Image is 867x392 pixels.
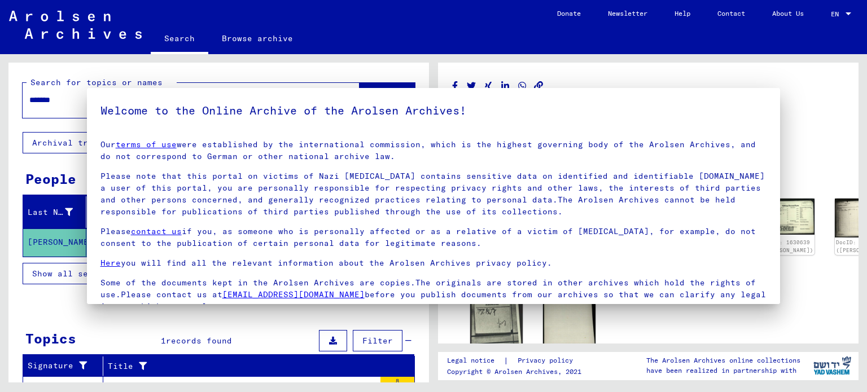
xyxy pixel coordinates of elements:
a: Here [100,258,121,268]
p: you will find all the relevant information about the Arolsen Archives privacy policy. [100,257,767,269]
p: Please if you, as someone who is personally affected or as a relative of a victim of [MEDICAL_DAT... [100,226,767,249]
a: [EMAIL_ADDRESS][DOMAIN_NAME] [222,289,365,299]
p: Please note that this portal on victims of Nazi [MEDICAL_DATA] contains sensitive data on identif... [100,170,767,218]
a: contact us [131,226,182,236]
p: Our were established by the international commission, which is the highest governing body of the ... [100,139,767,162]
p: Some of the documents kept in the Arolsen Archives are copies.The originals are stored in other a... [100,277,767,312]
h5: Welcome to the Online Archive of the Arolsen Archives! [100,102,767,120]
a: terms of use [116,139,177,149]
